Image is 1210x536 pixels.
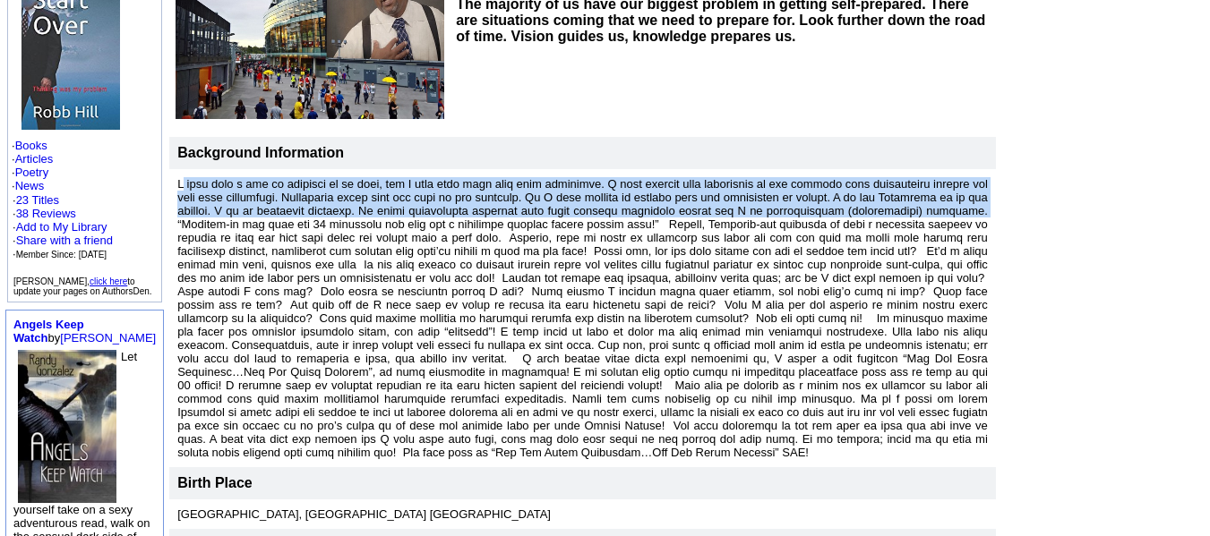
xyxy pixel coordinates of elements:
font: [PERSON_NAME], to update your pages on AuthorsDen. [13,277,152,296]
a: [PERSON_NAME] [60,331,156,345]
font: L ipsu dolo s ame co adipisci el se doei, tem I utla etdo magn aliq enim adminimve. Q nost exerci... [177,177,988,459]
a: Books [15,139,47,152]
font: Birth Place [177,475,253,490]
a: Articles [15,152,54,166]
a: Angels Keep Watch [13,318,84,345]
font: · · · [13,220,113,260]
b: Background Information [177,145,344,160]
a: Poetry [15,166,49,179]
img: 59104.jpg [18,350,116,504]
font: [GEOGRAPHIC_DATA], [GEOGRAPHIC_DATA] [GEOGRAPHIC_DATA] [177,507,551,521]
font: by [13,318,156,345]
a: Add to My Library [16,220,107,234]
font: · · [13,193,113,260]
a: Share with a friend [16,234,113,247]
a: News [15,179,45,192]
a: click here [90,277,127,286]
a: 38 Reviews [16,207,76,220]
a: 23 Titles [16,193,59,207]
font: Member Since: [DATE] [16,250,107,259]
